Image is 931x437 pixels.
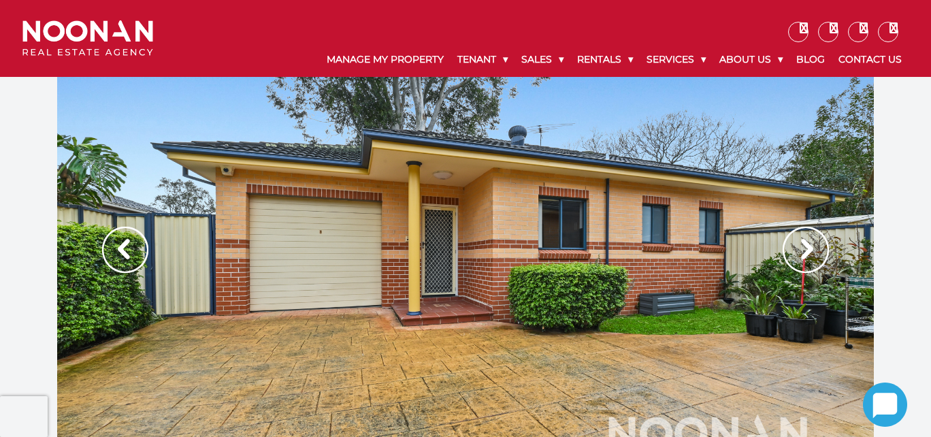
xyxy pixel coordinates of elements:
[640,42,713,77] a: Services
[22,20,153,56] img: Noonan Real Estate Agency
[570,42,640,77] a: Rentals
[102,227,148,273] img: Arrow slider
[514,42,570,77] a: Sales
[783,227,829,273] img: Arrow slider
[789,42,832,77] a: Blog
[320,42,451,77] a: Manage My Property
[832,42,909,77] a: Contact Us
[713,42,789,77] a: About Us
[451,42,514,77] a: Tenant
